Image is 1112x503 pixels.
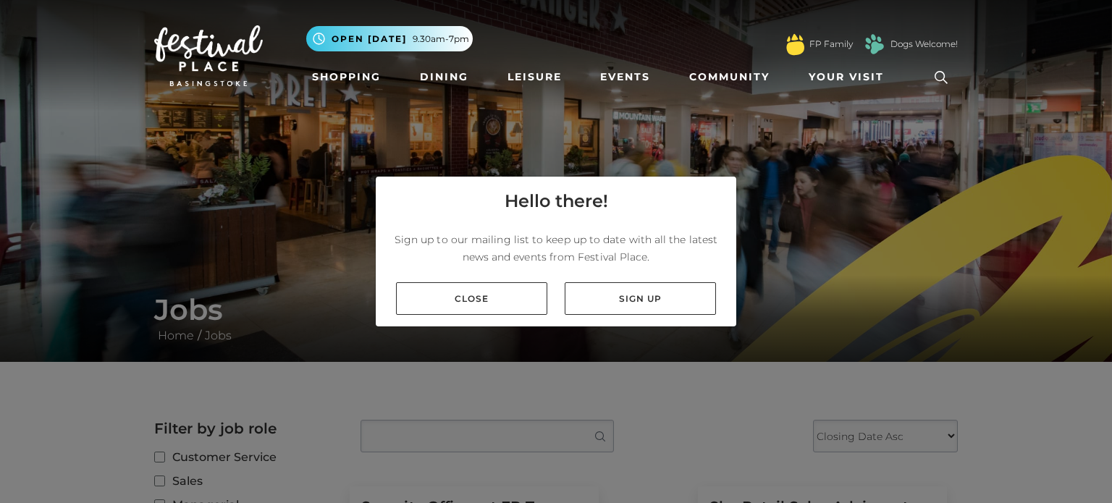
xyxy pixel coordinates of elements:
[565,282,716,315] a: Sign up
[803,64,897,90] a: Your Visit
[683,64,775,90] a: Community
[414,64,474,90] a: Dining
[809,38,853,51] a: FP Family
[594,64,656,90] a: Events
[502,64,568,90] a: Leisure
[890,38,958,51] a: Dogs Welcome!
[387,231,725,266] p: Sign up to our mailing list to keep up to date with all the latest news and events from Festival ...
[154,25,263,86] img: Festival Place Logo
[505,188,608,214] h4: Hello there!
[306,64,387,90] a: Shopping
[396,282,547,315] a: Close
[332,33,407,46] span: Open [DATE]
[809,69,884,85] span: Your Visit
[306,26,473,51] button: Open [DATE] 9.30am-7pm
[413,33,469,46] span: 9.30am-7pm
